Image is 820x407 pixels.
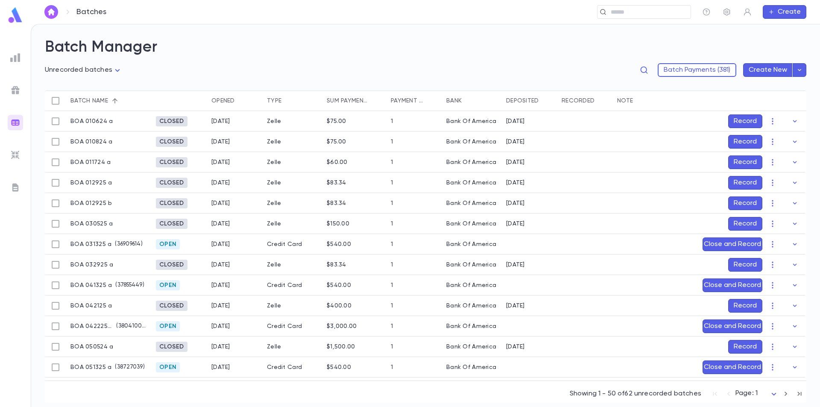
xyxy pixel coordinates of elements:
div: 4/22/2025 [211,323,230,330]
span: Open [156,323,180,330]
div: Deposited [506,91,539,111]
div: 5/13/2025 [211,364,230,371]
div: 4/24/2025 [211,261,230,268]
img: letters_grey.7941b92b52307dd3b8a917253454ce1c.svg [10,182,20,193]
p: ( 37855449 ) [112,281,144,290]
div: 1 [391,282,393,289]
button: Record [728,114,762,128]
div: 4/24/2025 [211,200,230,207]
p: BOA 012925 a [70,179,112,186]
button: Record [728,176,762,190]
div: 1/8/2024 [506,138,525,145]
span: Closed [156,138,187,145]
div: Closed 1/8/2024 [156,137,187,147]
div: 1 [391,261,393,268]
p: ( 38041004 ) [113,322,147,331]
img: home_white.a664292cf8c1dea59945f0da9f25487c.svg [46,9,56,15]
div: Unrecorded batches [45,64,123,77]
p: Showing 1 - 50 of 62 unrecorded batches [570,389,701,398]
div: Credit Card [263,275,322,296]
div: 1/29/2025 [506,200,525,207]
div: Sum payments [327,91,369,111]
span: Page: 1 [735,390,758,397]
img: imports_grey.530a8a0e642e233f2baf0ef88e8c9fcb.svg [10,150,20,160]
button: Close and Record [703,278,762,292]
div: Note [617,91,633,111]
div: $540.00 [327,364,351,371]
div: Bank Of America [446,179,496,186]
p: BOA 010824 a [70,138,112,145]
div: Bank Of America [446,220,496,227]
div: Recorded [562,91,594,111]
div: Zelle [263,296,322,316]
div: 1 [391,200,393,207]
span: Open [156,282,180,289]
div: Note [613,91,698,111]
div: 1/29/2025 [506,179,525,186]
div: Bank Of America [446,118,496,125]
button: Sort [281,94,295,108]
div: Zelle [263,193,322,214]
div: $83.34 [327,179,346,186]
p: BOA 051325 a [70,364,111,371]
h2: Batch Manager [45,38,806,57]
div: 1 [391,364,393,371]
div: 4/24/2025 [211,302,230,309]
div: Zelle [263,214,322,234]
div: Type [263,91,322,111]
div: Bank Of America [446,159,496,166]
p: ( 38727039 ) [111,363,144,372]
div: Zelle [263,132,322,152]
div: Batch name [70,91,108,111]
p: BOA 012925 b [70,200,112,207]
div: 1 [391,343,393,350]
img: logo [7,7,24,23]
div: Zelle [263,255,322,275]
div: 4/21/2025 [506,302,525,309]
div: 1 [391,323,393,330]
div: Recorded [557,91,613,111]
p: BOA 032925 a [70,261,113,268]
div: Bank Of America [446,302,496,309]
div: 1 [391,138,393,145]
div: 1/17/2024 [506,159,525,166]
div: Credit Card [263,316,322,337]
span: Unrecorded batches [45,67,112,73]
p: BOA 041325 a [70,282,112,289]
button: Record [728,155,762,169]
div: Closed 3/29/2025 [156,260,187,270]
div: 3/13/2025 [211,241,230,248]
div: Opened [211,91,235,111]
img: campaigns_grey.99e729a5f7ee94e3726e6486bddda8f1.svg [10,85,20,95]
div: 3/5/2025 [506,220,525,227]
div: Bank Of America [446,282,496,289]
div: $1,500.00 [327,343,355,350]
div: $540.00 [327,282,351,289]
img: batches_gradient.0a22e14384a92aa4cd678275c0c39cc4.svg [10,117,20,128]
div: $75.00 [327,118,346,125]
span: Closed [156,261,187,268]
div: Bank Of America [446,364,496,371]
div: 1 [391,159,393,166]
div: Closed 3/5/2025 [156,219,187,229]
button: Sort [633,94,647,108]
div: Closed 4/21/2025 [156,301,187,311]
div: Closed 1/29/2025 [156,178,187,188]
div: $83.34 [327,200,346,207]
button: Sort [539,94,553,108]
div: $60.00 [327,159,348,166]
div: Credit Card [263,357,322,378]
div: 4/24/2025 [211,220,230,227]
span: Closed [156,118,187,125]
div: Zelle [263,378,322,398]
span: Closed [156,200,187,207]
div: 1 [391,302,393,309]
div: 1 [391,241,393,248]
div: Batch name [66,91,152,111]
div: $400.00 [327,302,351,309]
div: Zelle [263,152,322,173]
img: reports_grey.c525e4749d1bce6a11f5fe2a8de1b229.svg [10,53,20,63]
div: 1/6/2024 [506,118,525,125]
div: Opened [207,91,263,111]
div: $75.00 [327,138,346,145]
